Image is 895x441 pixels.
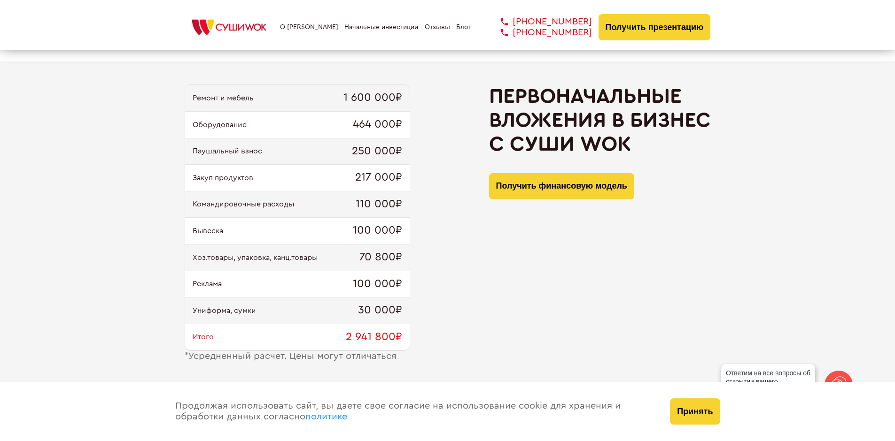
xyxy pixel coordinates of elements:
[356,198,402,211] span: 110 000₽
[599,14,711,40] button: Получить презентацию
[193,200,294,208] span: Командировочные расходы
[193,94,254,102] span: Ремонт и мебель
[344,23,418,31] a: Начальные инвестиции
[353,224,402,237] span: 100 000₽
[193,174,253,182] span: Закуп продуктов
[352,145,402,158] span: 250 000₽
[346,331,402,344] span: 2 941 800₽
[193,253,318,262] span: Хоз.товары, упаковка, канц.товары
[193,147,262,155] span: Паушальный взнос
[280,23,338,31] a: О [PERSON_NAME]
[489,173,634,199] button: Получить финансовую модель
[425,23,450,31] a: Отзывы
[193,227,223,235] span: Вывеска
[489,84,711,156] h2: Первоначальные вложения в бизнес с Суши Wok
[185,17,274,38] img: СУШИWOK
[358,304,402,317] span: 30 000₽
[193,280,222,288] span: Реклама
[721,364,815,399] div: Ответим на все вопросы об открытии вашего [PERSON_NAME]!
[353,278,402,291] span: 100 000₽
[487,16,592,27] a: [PHONE_NUMBER]
[193,306,256,315] span: Униформа, сумки
[343,91,402,105] span: 1 600 000₽
[305,412,347,421] a: политике
[166,382,661,441] div: Продолжая использовать сайт, вы даете свое согласие на использование cookie для хранения и обрабо...
[193,333,214,341] span: Итого
[487,27,592,38] a: [PHONE_NUMBER]
[670,398,720,425] button: Принять
[185,351,410,362] div: Усредненный расчет. Цены могут отличаться
[359,251,402,264] span: 70 800₽
[456,23,471,31] a: Блог
[355,171,402,184] span: 217 000₽
[353,118,402,131] span: 464 000₽
[193,121,247,129] span: Оборудование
